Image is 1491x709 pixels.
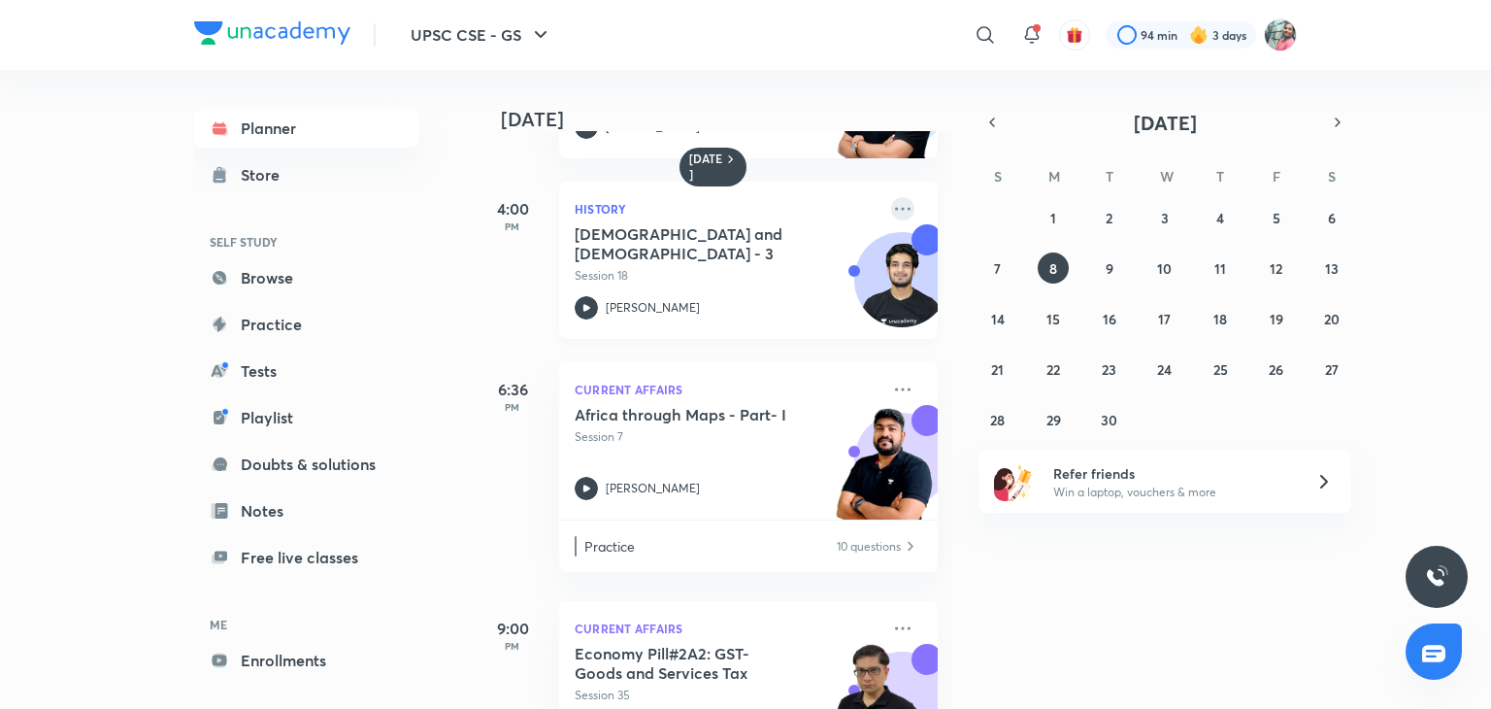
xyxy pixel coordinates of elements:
[1270,259,1282,278] abbr: September 12, 2025
[1264,18,1297,51] img: Prerna Pathak
[501,108,957,131] h4: [DATE]
[194,21,350,45] img: Company Logo
[1134,110,1197,136] span: [DATE]
[1157,360,1172,379] abbr: September 24, 2025
[689,152,723,183] h6: [DATE]
[1094,404,1125,435] button: September 30, 2025
[1053,463,1292,484] h6: Refer friends
[1325,360,1339,379] abbr: September 27, 2025
[994,167,1002,186] abbr: Sunday
[982,354,1013,385] button: September 21, 2025
[194,352,419,390] a: Tests
[1269,360,1283,379] abbr: September 26, 2025
[584,536,835,557] p: Practice
[606,480,700,497] p: [PERSON_NAME]
[194,445,419,484] a: Doubts & solutions
[194,538,419,577] a: Free live classes
[991,310,1005,328] abbr: September 14, 2025
[982,404,1013,435] button: September 28, 2025
[194,608,419,641] h6: ME
[1048,167,1060,186] abbr: Monday
[1053,484,1292,501] p: Win a laptop, vouchers & more
[1006,109,1324,136] button: [DATE]
[1214,259,1226,278] abbr: September 11, 2025
[1050,209,1056,227] abbr: September 1, 2025
[474,401,551,413] p: PM
[1425,565,1448,589] img: ttu
[575,197,879,220] p: History
[575,378,879,401] p: Current Affairs
[575,428,879,446] p: Session 7
[1328,209,1336,227] abbr: September 6, 2025
[1261,202,1292,233] button: September 5, 2025
[1157,259,1172,278] abbr: September 10, 2025
[1158,310,1171,328] abbr: September 17, 2025
[1102,360,1116,379] abbr: September 23, 2025
[474,197,551,220] h5: 4:00
[1205,202,1236,233] button: September 4, 2025
[1038,354,1069,385] button: September 22, 2025
[1205,253,1236,284] button: September 11, 2025
[1328,167,1336,186] abbr: Saturday
[1094,354,1125,385] button: September 23, 2025
[194,109,419,148] a: Planner
[575,617,879,640] p: Current Affairs
[1273,167,1280,186] abbr: Friday
[1205,354,1236,385] button: September 25, 2025
[474,220,551,232] p: PM
[194,491,419,530] a: Notes
[831,405,938,539] img: unacademy
[1106,209,1112,227] abbr: September 2, 2025
[474,640,551,652] p: PM
[1066,26,1083,44] img: avatar
[194,305,419,344] a: Practice
[1205,303,1236,334] button: September 18, 2025
[1316,202,1347,233] button: September 6, 2025
[990,411,1005,429] abbr: September 28, 2025
[1213,360,1228,379] abbr: September 25, 2025
[1149,303,1180,334] button: September 17, 2025
[1189,25,1209,45] img: streak
[1094,253,1125,284] button: September 9, 2025
[1216,209,1224,227] abbr: September 4, 2025
[1325,259,1339,278] abbr: September 13, 2025
[1270,310,1283,328] abbr: September 19, 2025
[575,224,816,263] h5: Jainism and Buddhism - 3
[1261,253,1292,284] button: September 12, 2025
[994,259,1001,278] abbr: September 7, 2025
[194,398,419,437] a: Playlist
[194,641,419,680] a: Enrollments
[1160,167,1174,186] abbr: Wednesday
[1316,303,1347,334] button: September 20, 2025
[1038,253,1069,284] button: September 8, 2025
[241,163,291,186] div: Store
[1094,303,1125,334] button: September 16, 2025
[1049,259,1057,278] abbr: September 8, 2025
[1038,202,1069,233] button: September 1, 2025
[575,687,879,704] p: Session 35
[855,243,948,336] img: Avatar
[1106,259,1113,278] abbr: September 9, 2025
[837,536,901,557] p: 10 questions
[1273,209,1280,227] abbr: September 5, 2025
[194,21,350,50] a: Company Logo
[1059,19,1090,51] button: avatar
[606,299,700,317] p: [PERSON_NAME]
[1149,354,1180,385] button: September 24, 2025
[1046,310,1060,328] abbr: September 15, 2025
[1161,209,1169,227] abbr: September 3, 2025
[1261,303,1292,334] button: September 19, 2025
[194,155,419,194] a: Store
[991,360,1004,379] abbr: September 21, 2025
[1046,360,1060,379] abbr: September 22, 2025
[1316,354,1347,385] button: September 27, 2025
[1046,411,1061,429] abbr: September 29, 2025
[399,16,564,54] button: UPSC CSE - GS
[1094,202,1125,233] button: September 2, 2025
[474,617,551,640] h5: 9:00
[982,253,1013,284] button: September 7, 2025
[194,225,419,258] h6: SELF STUDY
[1324,310,1340,328] abbr: September 20, 2025
[1103,310,1116,328] abbr: September 16, 2025
[474,378,551,401] h5: 6:36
